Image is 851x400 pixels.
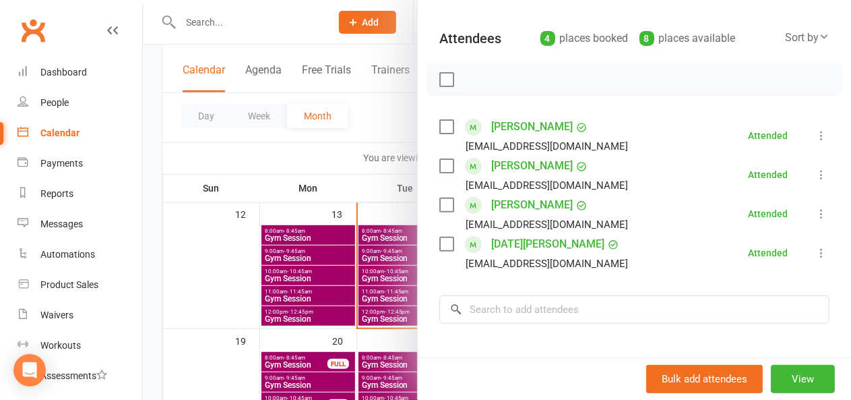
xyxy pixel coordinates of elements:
[40,249,95,260] div: Automations
[646,365,763,393] button: Bulk add attendees
[40,188,73,199] div: Reports
[748,248,788,258] div: Attended
[13,354,46,387] div: Open Intercom Messenger
[40,340,81,351] div: Workouts
[18,239,142,270] a: Automations
[748,170,788,179] div: Attended
[639,31,654,46] div: 8
[18,209,142,239] a: Messages
[466,255,628,273] div: [EMAIL_ADDRESS][DOMAIN_NAME]
[771,365,835,393] button: View
[18,57,142,88] a: Dashboard
[40,158,83,169] div: Payments
[466,216,628,233] div: [EMAIL_ADDRESS][DOMAIN_NAME]
[466,138,628,155] div: [EMAIL_ADDRESS][DOMAIN_NAME]
[18,270,142,300] a: Product Sales
[40,370,107,381] div: Assessments
[18,118,142,148] a: Calendar
[18,331,142,361] a: Workouts
[491,116,573,138] a: [PERSON_NAME]
[18,148,142,179] a: Payments
[491,233,604,255] a: [DATE][PERSON_NAME]
[439,29,501,48] div: Attendees
[40,279,98,290] div: Product Sales
[540,31,555,46] div: 4
[466,177,628,194] div: [EMAIL_ADDRESS][DOMAIN_NAME]
[491,155,573,177] a: [PERSON_NAME]
[18,300,142,331] a: Waivers
[40,97,69,108] div: People
[40,67,87,78] div: Dashboard
[540,29,629,48] div: places booked
[785,29,829,47] div: Sort by
[748,209,788,219] div: Attended
[18,88,142,118] a: People
[18,179,142,209] a: Reports
[491,194,573,216] a: [PERSON_NAME]
[40,219,83,229] div: Messages
[748,131,788,140] div: Attended
[639,29,736,48] div: places available
[40,310,73,320] div: Waivers
[40,127,80,138] div: Calendar
[439,295,829,324] input: Search to add attendees
[18,361,142,391] a: Assessments
[16,13,50,47] a: Clubworx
